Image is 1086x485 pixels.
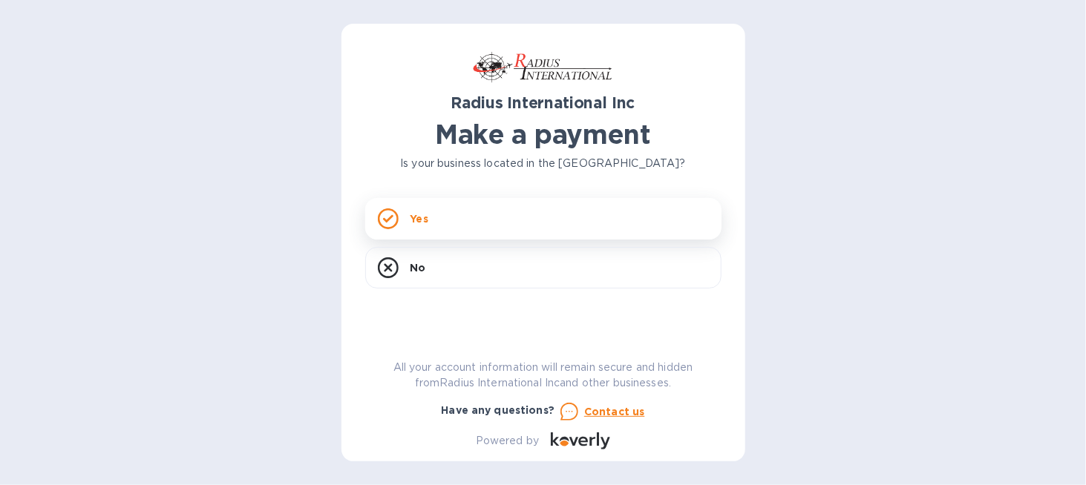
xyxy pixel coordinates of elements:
p: Is your business located in the [GEOGRAPHIC_DATA]? [365,156,722,171]
p: Powered by [476,433,539,449]
p: No [410,260,426,275]
h1: Make a payment [365,119,722,150]
p: Yes [410,211,428,226]
b: Have any questions? [442,404,555,416]
u: Contact us [584,406,645,418]
p: All your account information will remain secure and hidden from Radius International Inc and othe... [365,360,722,391]
b: Radius International Inc [451,93,635,112]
